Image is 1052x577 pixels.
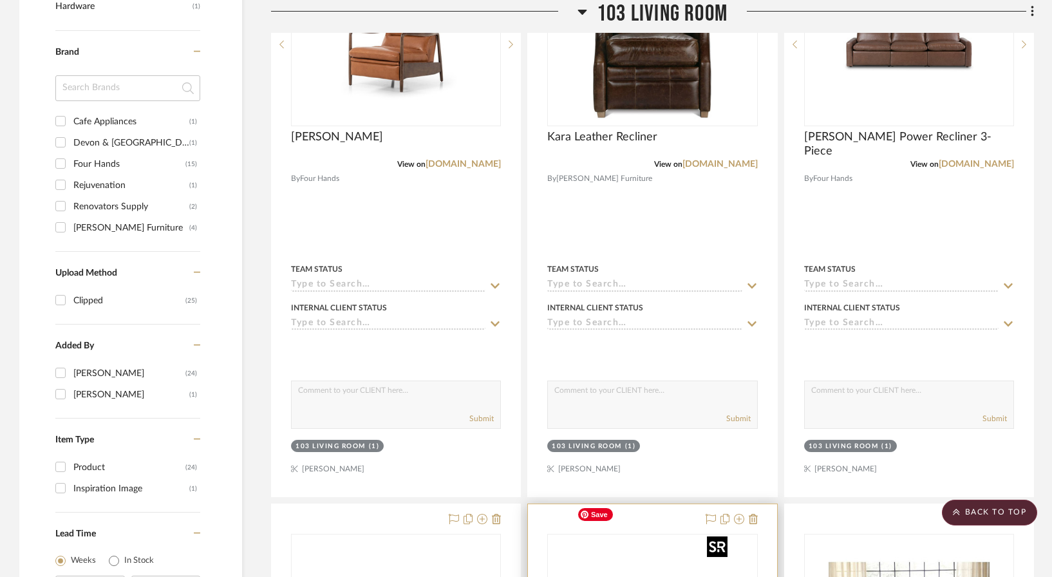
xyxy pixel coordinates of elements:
div: [PERSON_NAME] Furniture [73,218,189,238]
input: Type to Search… [804,279,999,292]
input: Type to Search… [291,279,485,292]
div: (1) [189,384,197,405]
span: By [804,173,813,185]
span: View on [397,160,426,168]
input: Search Brands [55,75,200,101]
div: (25) [185,290,197,311]
span: View on [654,160,682,168]
span: Lead Time [55,529,96,538]
div: Product [73,457,185,478]
div: 103 Living Room [296,442,366,451]
a: [DOMAIN_NAME] [426,160,501,169]
div: (1) [189,478,197,499]
a: [DOMAIN_NAME] [682,160,758,169]
div: Team Status [547,263,599,275]
div: Clipped [73,290,185,311]
span: Added By [55,341,94,350]
div: Cafe Appliances [73,111,189,132]
span: Kara Leather Recliner [547,130,657,144]
div: Devon & [GEOGRAPHIC_DATA] [73,133,189,153]
span: View on [910,160,939,168]
input: Type to Search… [547,279,742,292]
button: Submit [726,413,751,424]
span: Four Hands [813,173,852,185]
div: (1) [189,175,197,196]
input: Type to Search… [291,318,485,330]
input: Type to Search… [804,318,999,330]
div: [PERSON_NAME] [73,363,185,384]
span: By [291,173,300,185]
div: 103 Living Room [552,442,622,451]
span: Four Hands [300,173,339,185]
div: Team Status [291,263,343,275]
div: Inspiration Image [73,478,189,499]
div: (4) [189,218,197,238]
div: Rejuvenation [73,175,189,196]
span: Upload Method [55,269,117,278]
span: [PERSON_NAME] Power Recliner 3-Piece [804,130,1014,158]
div: Internal Client Status [547,302,643,314]
div: Team Status [804,263,856,275]
button: Submit [469,413,494,424]
div: (15) [185,154,197,175]
div: [PERSON_NAME] [73,384,189,405]
div: (1) [189,133,197,153]
div: Internal Client Status [291,302,387,314]
div: (1) [369,442,380,451]
div: (24) [185,457,197,478]
span: [PERSON_NAME] [291,130,383,144]
div: (1) [881,442,892,451]
div: (1) [625,442,636,451]
span: [PERSON_NAME] Furniture [556,173,652,185]
scroll-to-top-button: BACK TO TOP [942,500,1037,525]
div: 103 Living Room [809,442,879,451]
label: Weeks [71,554,96,567]
div: (24) [185,363,197,384]
div: Four Hands [73,154,185,175]
div: (1) [189,111,197,132]
div: (2) [189,196,197,217]
div: Renovators Supply [73,196,189,217]
span: Item Type [55,435,94,444]
input: Type to Search… [547,318,742,330]
span: Save [578,508,613,521]
label: In Stock [124,554,154,567]
a: [DOMAIN_NAME] [939,160,1014,169]
span: Brand [55,48,79,57]
span: By [547,173,556,185]
div: Internal Client Status [804,302,900,314]
button: Submit [982,413,1007,424]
